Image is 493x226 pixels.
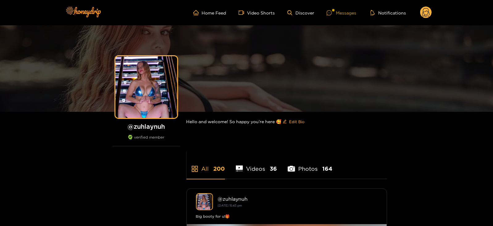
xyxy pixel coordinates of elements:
[186,112,387,132] div: Hello and welcome! So happy you’re here 🥰
[214,165,225,173] span: 200
[218,204,242,207] small: [DATE] 15:43 pm
[289,119,305,125] span: Edit Bio
[112,123,180,130] h1: @ zuhlaynuh
[191,165,198,173] span: appstore
[236,151,277,179] li: Videos
[282,117,306,127] button: editEdit Bio
[196,193,213,210] img: zuhlaynuh
[196,213,378,220] div: Big booty for u!🎁
[112,135,180,146] div: verified member
[322,165,332,173] span: 164
[218,196,378,202] div: @ zuhlaynuh
[270,165,277,173] span: 36
[239,10,275,15] a: Video Shorts
[327,9,356,16] div: Messages
[186,151,225,179] li: All
[283,119,287,124] span: edit
[193,10,202,15] span: home
[288,151,332,179] li: Photos
[193,10,226,15] a: Home Feed
[239,10,247,15] span: video-camera
[287,10,314,15] a: Discover
[369,10,408,16] button: Notifications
